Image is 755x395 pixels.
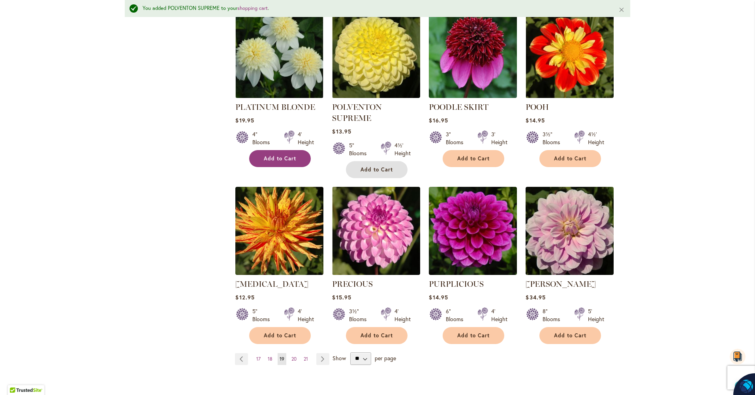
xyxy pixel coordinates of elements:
span: Show [332,354,346,361]
a: PURPLICIOUS [429,279,484,289]
button: Add to Cart [443,150,504,167]
a: 21 [302,353,310,365]
span: 17 [256,356,261,362]
div: 4' Height [491,307,507,323]
span: $14.95 [429,293,448,301]
span: $14.95 [526,117,545,124]
span: $19.95 [235,117,254,124]
div: 3' Height [491,130,507,146]
a: Randi Dawn [526,269,614,276]
button: Add to Cart [346,327,408,344]
a: POODLE SKIRT [429,92,517,100]
span: Add to Cart [264,155,296,162]
a: POLVENTON SUPREME [332,92,420,100]
div: 5" Blooms [349,141,371,157]
span: 18 [268,356,272,362]
img: PURPLICIOUS [429,187,517,275]
span: $16.95 [429,117,448,124]
a: 18 [266,353,274,365]
a: POODLE SKIRT [429,102,488,112]
button: Add to Cart [346,161,408,178]
div: 3½" Blooms [349,307,371,323]
a: [PERSON_NAME] [526,279,596,289]
span: $34.95 [526,293,545,301]
a: 20 [289,353,299,365]
div: 4½' Height [588,130,604,146]
a: shopping cart [237,5,268,11]
a: PLATINUM BLONDE [235,102,315,112]
div: 4' Height [394,307,411,323]
div: 4½' Height [394,141,411,157]
div: 3½" Blooms [543,130,565,146]
img: POODLE SKIRT [429,10,517,98]
div: 3" Blooms [446,130,468,146]
span: $12.95 [235,293,254,301]
span: Add to Cart [457,332,490,339]
span: 19 [280,356,284,362]
img: POOH [526,10,614,98]
span: $13.95 [332,128,351,135]
img: POPPERS [235,187,323,275]
img: POLVENTON SUPREME [332,10,420,98]
a: [MEDICAL_DATA] [235,279,308,289]
a: POOH [526,92,614,100]
div: 5' Height [588,307,604,323]
div: 4' Height [298,130,314,146]
div: 5" Blooms [252,307,274,323]
span: Add to Cart [457,155,490,162]
div: 4" Blooms [252,130,274,146]
div: You added POLVENTON SUPREME to your . [143,5,607,12]
a: POPPERS [235,269,323,276]
span: Add to Cart [361,166,393,173]
a: PURPLICIOUS [429,269,517,276]
div: 4' Height [298,307,314,323]
button: Add to Cart [443,327,504,344]
a: 17 [254,353,263,365]
button: Add to Cart [539,150,601,167]
button: Add to Cart [249,150,311,167]
a: PRECIOUS [332,269,420,276]
div: 6" Blooms [446,307,468,323]
img: Randi Dawn [526,187,614,275]
span: $15.95 [332,293,351,301]
img: PRECIOUS [332,187,420,275]
button: Add to Cart [249,327,311,344]
span: Add to Cart [361,332,393,339]
a: PLATINUM BLONDE [235,92,323,100]
span: per page [375,354,396,361]
a: POOH [526,102,549,112]
span: 20 [291,356,297,362]
img: PLATINUM BLONDE [235,10,323,98]
span: Add to Cart [554,332,586,339]
span: Add to Cart [554,155,586,162]
span: 21 [304,356,308,362]
div: 8" Blooms [543,307,565,323]
iframe: Launch Accessibility Center [6,367,28,389]
span: Add to Cart [264,332,296,339]
button: Add to Cart [539,327,601,344]
a: POLVENTON SUPREME [332,102,382,123]
a: PRECIOUS [332,279,373,289]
